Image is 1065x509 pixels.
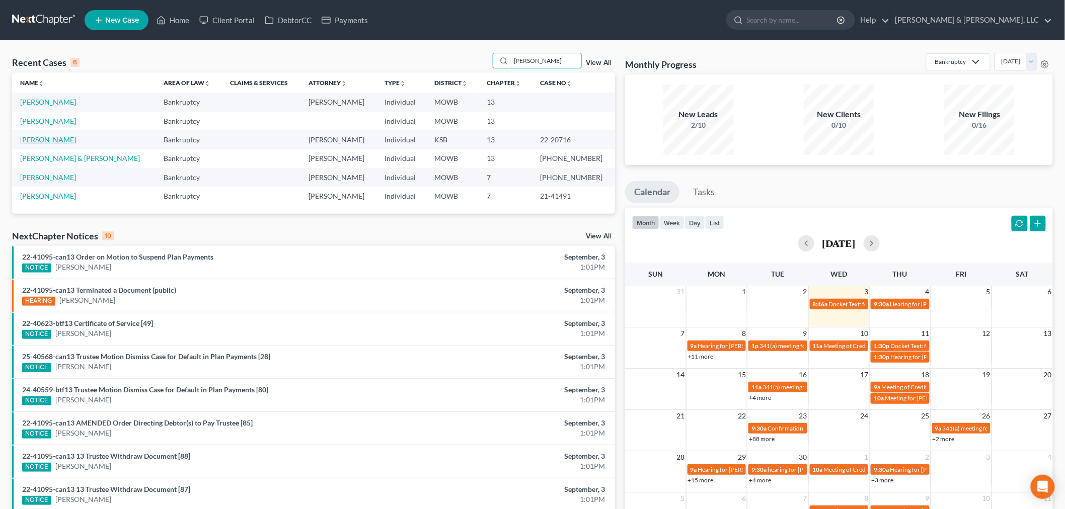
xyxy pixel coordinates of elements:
[385,79,406,87] a: Typeunfold_more
[1043,410,1053,422] span: 27
[1043,327,1053,340] span: 13
[890,11,1052,29] a: [PERSON_NAME] & [PERSON_NAME], LLC
[309,79,347,87] a: Attorneyunfold_more
[22,396,51,405] div: NOTICE
[881,383,993,391] span: Meeting of Creditors for [PERSON_NAME]
[540,79,572,87] a: Case Nounfold_more
[741,286,747,298] span: 1
[20,117,76,125] a: [PERSON_NAME]
[925,492,931,504] span: 9
[921,327,931,340] span: 11
[55,395,111,405] a: [PERSON_NAME]
[417,484,605,494] div: September, 3
[772,270,785,278] span: Tue
[890,300,1028,308] span: Hearing for [PERSON_NAME] and [PERSON_NAME]
[981,369,992,381] span: 19
[479,93,532,111] td: 13
[985,286,992,298] span: 5
[586,59,611,66] a: View All
[22,463,51,472] div: NOTICE
[417,494,605,504] div: 1:01PM
[698,342,825,350] span: Hearing for [PERSON_NAME] [PERSON_NAME]
[22,452,190,460] a: 22-41095-can13 13 Trustee Withdraw Document [88]
[435,79,468,87] a: Districtunfold_more
[586,233,611,240] a: View All
[768,466,898,473] span: hearing for [PERSON_NAME] & [PERSON_NAME]
[688,353,714,360] a: +11 more
[802,286,808,298] span: 2
[20,79,44,87] a: Nameunfold_more
[698,466,825,473] span: Hearing for [PERSON_NAME] [PERSON_NAME]
[417,362,605,372] div: 1:01PM
[22,496,51,505] div: NOTICE
[737,410,747,422] span: 22
[659,216,684,229] button: week
[22,352,270,361] a: 25-40568-can13 Trustee Motion Dismiss Case for Default in Plan Payments [28]
[856,11,889,29] a: Help
[55,428,111,438] a: [PERSON_NAME]
[427,168,479,187] td: MOWB
[1047,451,1053,463] span: 4
[680,327,686,340] span: 7
[663,120,734,130] div: 2/10
[1031,475,1055,499] div: Open Intercom Messenger
[532,168,615,187] td: [PHONE_NUMBER]
[341,80,347,87] i: unfold_more
[317,11,373,29] a: Payments
[863,492,869,504] span: 8
[204,80,210,87] i: unfold_more
[55,461,111,471] a: [PERSON_NAME]
[417,252,605,262] div: September, 3
[300,130,376,149] td: [PERSON_NAME]
[417,395,605,405] div: 1:01PM
[12,56,80,68] div: Recent Cases
[20,192,76,200] a: [PERSON_NAME]
[55,362,111,372] a: [PERSON_NAME]
[804,120,874,130] div: 0/10
[462,80,468,87] i: unfold_more
[300,168,376,187] td: [PERSON_NAME]
[417,451,605,461] div: September, 3
[20,173,76,182] a: [PERSON_NAME]
[885,394,964,402] span: Meeting for [PERSON_NAME]
[874,342,889,350] span: 1:30p
[1016,270,1029,278] span: Sat
[427,187,479,205] td: MOWB
[376,187,426,205] td: Individual
[625,181,679,203] a: Calendar
[824,342,989,350] span: Meeting of Creditors for [PERSON_NAME] & [PERSON_NAME]
[921,369,931,381] span: 18
[813,466,823,473] span: 10a
[933,435,955,443] a: +2 more
[874,394,884,402] span: 10a
[859,369,869,381] span: 17
[741,492,747,504] span: 6
[830,270,847,278] span: Wed
[874,383,880,391] span: 9a
[260,11,317,29] a: DebtorCC
[55,494,111,504] a: [PERSON_NAME]
[768,425,882,432] span: Confirmation hearing for [PERSON_NAME]
[300,93,376,111] td: [PERSON_NAME]
[925,286,931,298] span: 4
[479,149,532,168] td: 13
[70,58,80,67] div: 6
[813,300,828,308] span: 8:46a
[981,410,992,422] span: 26
[625,58,697,70] h3: Monthly Progress
[156,168,222,187] td: Bankruptcy
[871,476,893,484] a: +3 more
[222,72,300,93] th: Claims & Services
[798,451,808,463] span: 30
[22,363,51,372] div: NOTICE
[532,149,615,168] td: [PHONE_NUMBER]
[676,286,686,298] span: 31
[802,327,808,340] span: 9
[376,168,426,187] td: Individual
[417,418,605,428] div: September, 3
[663,109,734,120] div: New Leads
[751,425,767,432] span: 9:30a
[691,466,697,473] span: 9a
[22,418,253,427] a: 22-41095-can13 AMENDED Order Directing Debtor(s) to Pay Trustee [85]
[921,410,931,422] span: 25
